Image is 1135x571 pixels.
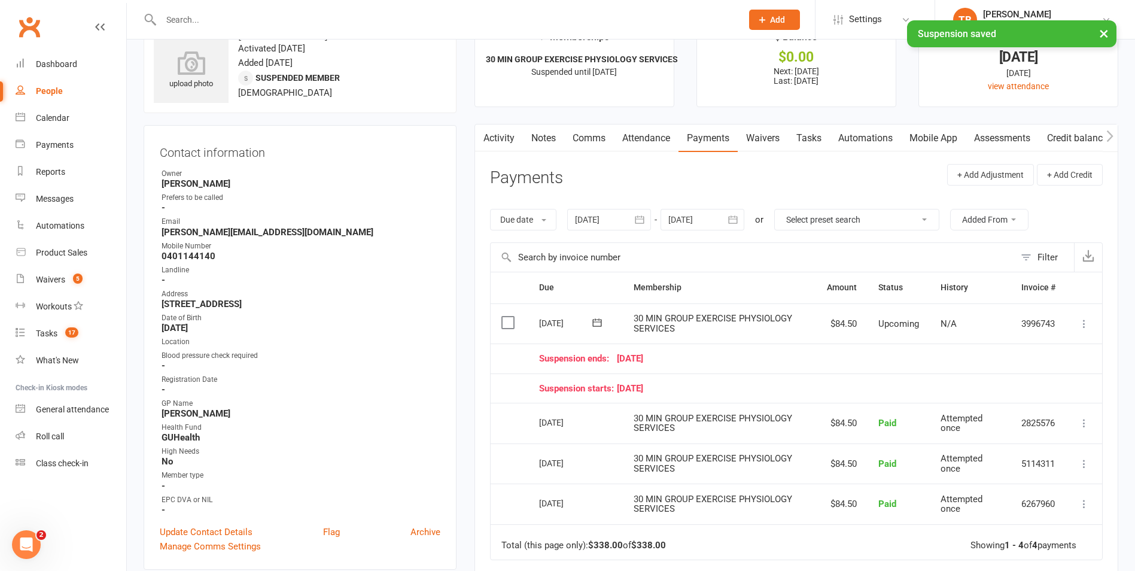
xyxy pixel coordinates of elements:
a: General attendance kiosk mode [16,396,126,423]
div: [DATE] [539,384,1055,394]
div: Address [162,288,440,300]
a: What's New [16,347,126,374]
th: Status [868,272,930,303]
div: [DATE] [539,354,1055,364]
a: Update Contact Details [160,525,252,539]
a: Automations [830,124,901,152]
div: [PERSON_NAME] [983,9,1101,20]
a: Comms [564,124,614,152]
p: Next: [DATE] Last: [DATE] [708,66,885,86]
input: Search by invoice number [491,243,1015,272]
h3: Contact information [160,141,440,159]
div: Automations [36,221,84,230]
strong: $338.00 [631,540,666,551]
strong: GUHealth [162,432,440,443]
a: People [16,78,126,105]
a: Tasks [788,124,830,152]
span: 2 [36,530,46,540]
span: Suspension starts: [539,384,617,394]
a: Mobile App [901,124,966,152]
a: Waivers 5 [16,266,126,293]
h3: Payments [490,169,563,187]
th: Membership [623,272,816,303]
a: Flag [323,525,340,539]
div: Mobile Number [162,241,440,252]
span: Paid [878,499,896,509]
strong: 1 - 4 [1005,540,1024,551]
div: Health Fund [162,422,440,433]
iframe: Intercom live chat [12,530,41,559]
button: Add [749,10,800,30]
a: view attendance [988,81,1049,91]
button: + Add Adjustment [947,164,1034,186]
div: Roll call [36,432,64,441]
div: Member type [162,470,440,481]
div: Landline [162,265,440,276]
a: Payments [678,124,738,152]
strong: [PERSON_NAME][EMAIL_ADDRESS][DOMAIN_NAME] [162,227,440,238]
a: Messages [16,186,126,212]
strong: - [162,275,440,285]
span: Suspension ends: [539,354,617,364]
div: [DATE] [539,454,594,472]
div: Tasks [36,329,57,338]
div: General attendance [36,405,109,414]
div: or [755,212,763,227]
div: Payments [36,140,74,150]
td: 2825576 [1011,403,1066,444]
div: People [36,86,63,96]
span: 5 [73,274,83,284]
div: Product Sales [36,248,87,257]
strong: - [162,384,440,395]
strong: [STREET_ADDRESS] [162,299,440,309]
td: $84.50 [816,484,868,524]
strong: - [162,202,440,213]
time: Added [DATE] [238,57,293,68]
a: Attendance [614,124,678,152]
a: Automations [16,212,126,239]
span: 30 MIN GROUP EXERCISE PHYSIOLOGY SERVICES [634,494,792,515]
div: Filter [1037,250,1058,265]
span: Attempted once [941,413,982,434]
div: Messages [36,194,74,204]
a: Clubworx [14,12,44,42]
div: $0.00 [708,51,885,63]
strong: $338.00 [588,540,623,551]
div: Class check-in [36,458,89,468]
a: Credit balance [1039,124,1116,152]
span: Attempted once [941,453,982,474]
strong: - [162,505,440,515]
strong: [PERSON_NAME] [162,408,440,419]
div: EPC DVA or NIL [162,494,440,506]
div: High Needs [162,446,440,457]
a: Calendar [16,105,126,132]
a: Notes [523,124,564,152]
span: 30 MIN GROUP EXERCISE PHYSIOLOGY SERVICES [634,453,792,474]
span: Suspended until [DATE] [531,67,617,77]
span: Add [770,15,785,25]
a: Assessments [966,124,1039,152]
button: Due date [490,209,556,230]
a: Product Sales [16,239,126,266]
td: $84.50 [816,403,868,444]
div: upload photo [154,51,229,90]
span: Paid [878,418,896,429]
div: [DATE] [539,314,594,332]
th: Invoice # [1011,272,1066,303]
input: Search... [157,11,734,28]
a: Roll call [16,423,126,450]
strong: 0401144140 [162,251,440,262]
a: Manage Comms Settings [160,539,261,554]
button: Added From [950,209,1029,230]
div: Total (this page only): of [501,540,666,551]
div: TB [953,8,977,32]
div: GP Name [162,398,440,409]
strong: 4 [1032,540,1037,551]
div: Blood pressure check required [162,350,440,362]
div: Registration Date [162,374,440,385]
span: 30 MIN GROUP EXERCISE PHYSIOLOGY SERVICES [634,313,792,334]
div: Location [162,336,440,348]
div: Calendar [36,113,69,123]
div: Date of Birth [162,312,440,324]
a: Dashboard [16,51,126,78]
